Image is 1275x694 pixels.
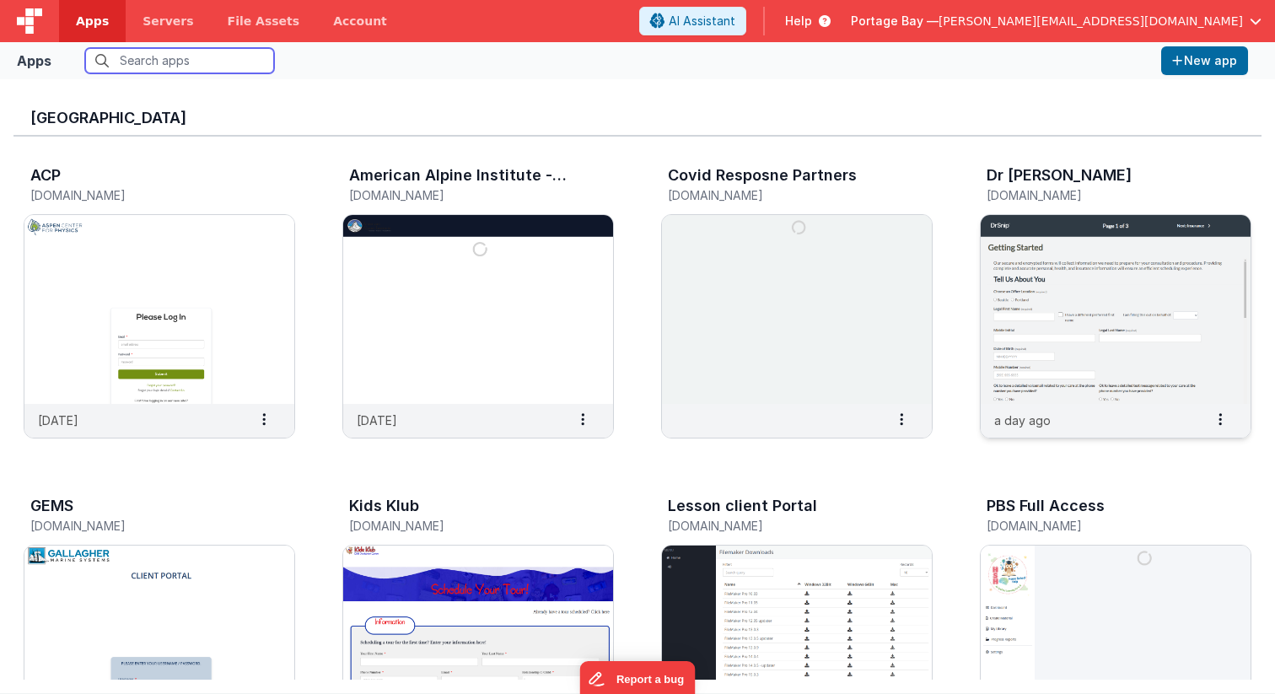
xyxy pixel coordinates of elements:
[668,519,890,532] h5: [DOMAIN_NAME]
[349,189,572,202] h5: [DOMAIN_NAME]
[349,519,572,532] h5: [DOMAIN_NAME]
[668,498,817,514] h3: Lesson client Portal
[17,51,51,71] div: Apps
[30,189,253,202] h5: [DOMAIN_NAME]
[669,13,735,30] span: AI Assistant
[851,13,1262,30] button: Portage Bay — [PERSON_NAME][EMAIL_ADDRESS][DOMAIN_NAME]
[785,13,812,30] span: Help
[228,13,300,30] span: File Assets
[987,189,1209,202] h5: [DOMAIN_NAME]
[851,13,939,30] span: Portage Bay —
[357,412,397,429] p: [DATE]
[1161,46,1248,75] button: New app
[668,167,857,184] h3: Covid Resposne Partners
[349,498,419,514] h3: Kids Klub
[38,412,78,429] p: [DATE]
[30,110,1245,126] h3: [GEOGRAPHIC_DATA]
[987,519,1209,532] h5: [DOMAIN_NAME]
[987,498,1105,514] h3: PBS Full Access
[939,13,1243,30] span: [PERSON_NAME][EMAIL_ADDRESS][DOMAIN_NAME]
[987,167,1132,184] h3: Dr [PERSON_NAME]
[143,13,193,30] span: Servers
[30,498,73,514] h3: GEMS
[639,7,746,35] button: AI Assistant
[30,519,253,532] h5: [DOMAIN_NAME]
[994,412,1051,429] p: a day ago
[85,48,274,73] input: Search apps
[30,167,61,184] h3: ACP
[349,167,567,184] h3: American Alpine Institute - Registration Web App
[668,189,890,202] h5: [DOMAIN_NAME]
[76,13,109,30] span: Apps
